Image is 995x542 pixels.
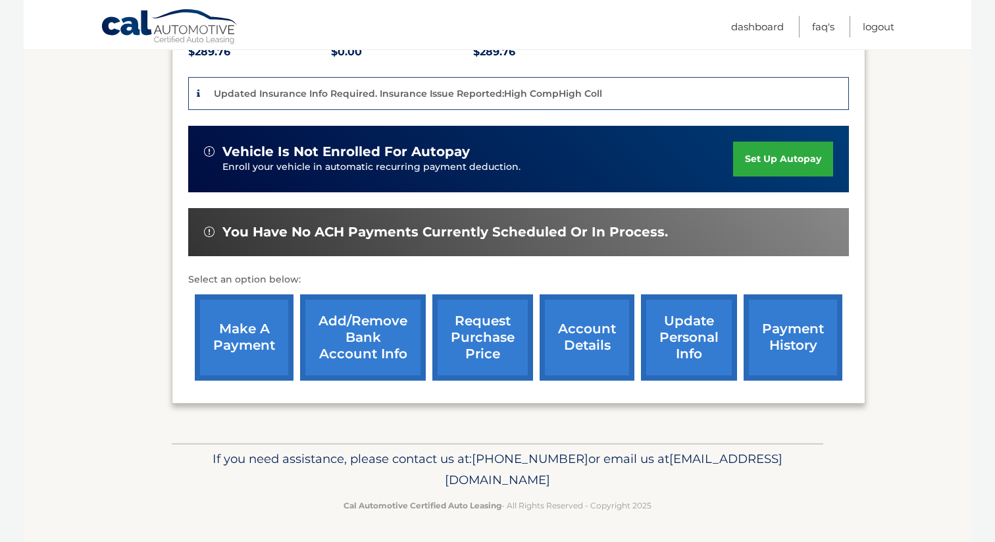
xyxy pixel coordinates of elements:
a: set up autopay [733,142,833,176]
p: - All Rights Reserved - Copyright 2025 [180,499,815,512]
a: Logout [863,16,894,38]
a: Dashboard [731,16,784,38]
p: $289.76 [188,43,331,61]
a: make a payment [195,294,293,381]
span: [PHONE_NUMBER] [472,451,588,466]
img: alert-white.svg [204,146,215,157]
p: Select an option below: [188,272,849,288]
a: Cal Automotive [101,9,239,47]
p: Updated Insurance Info Required. Insurance Issue Reported:High CompHigh Coll [214,88,602,99]
img: alert-white.svg [204,227,215,237]
p: $289.76 [473,43,616,61]
span: You have no ACH payments currently scheduled or in process. [222,224,668,240]
span: vehicle is not enrolled for autopay [222,144,470,160]
a: payment history [744,294,842,381]
strong: Cal Automotive Certified Auto Leasing [344,501,501,510]
p: Enroll your vehicle in automatic recurring payment deduction. [222,160,733,175]
a: account details [540,294,634,381]
a: Add/Remove bank account info [300,294,426,381]
a: update personal info [641,294,737,381]
p: $0.00 [331,43,474,61]
a: request purchase price [432,294,533,381]
a: FAQ's [812,16,834,38]
p: If you need assistance, please contact us at: or email us at [180,448,815,491]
